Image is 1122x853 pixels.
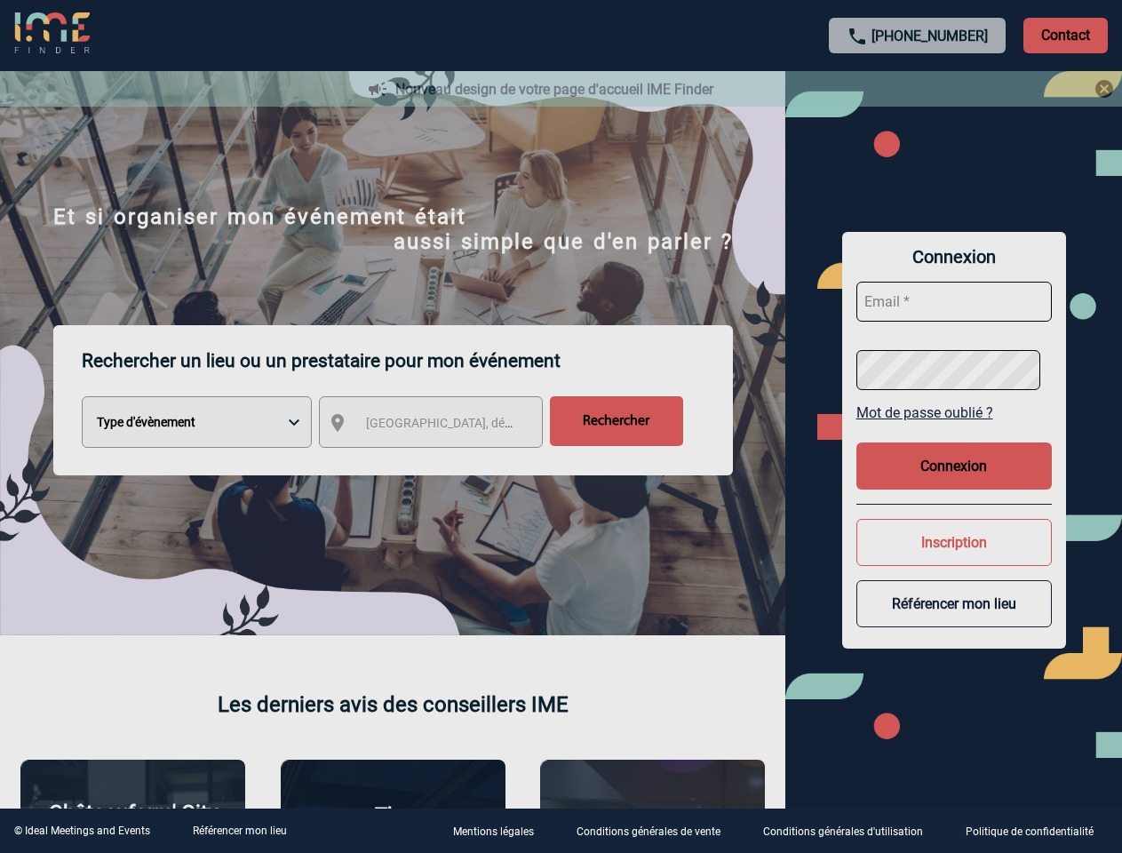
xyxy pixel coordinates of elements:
[749,823,951,840] a: Conditions générales d'utilisation
[951,823,1122,840] a: Politique de confidentialité
[453,826,534,839] p: Mentions légales
[14,825,150,837] div: © Ideal Meetings and Events
[439,823,562,840] a: Mentions légales
[577,826,720,839] p: Conditions générales de vente
[562,823,749,840] a: Conditions générales de vente
[193,825,287,837] a: Référencer mon lieu
[763,826,923,839] p: Conditions générales d'utilisation
[966,826,1094,839] p: Politique de confidentialité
